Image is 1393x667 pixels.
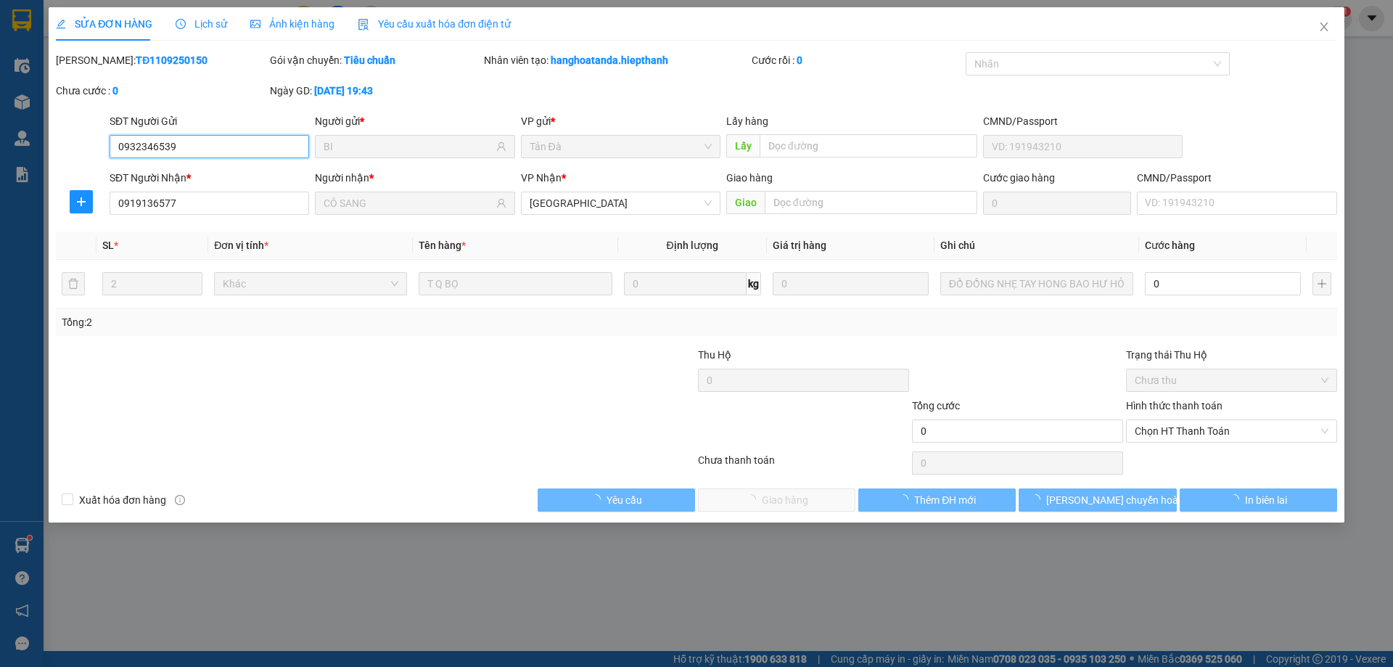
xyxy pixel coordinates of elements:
span: edit [56,19,66,29]
span: loading [591,494,607,504]
span: Khác [223,273,398,295]
span: clock-circle [176,19,186,29]
button: delete [62,272,85,295]
span: Giao [726,191,765,214]
label: Hình thức thanh toán [1126,400,1223,412]
div: Chưa thanh toán [696,452,911,478]
span: kg [747,272,761,295]
b: 0 [112,85,118,97]
div: Ngày GD: [270,83,481,99]
span: Lịch sử [176,18,227,30]
button: Yêu cầu [538,488,695,512]
span: loading [898,494,914,504]
span: Chọn HT Thanh Toán [1135,420,1328,442]
div: Chưa cước : [56,83,267,99]
span: Yêu cầu [607,492,642,508]
span: Tổng cước [912,400,960,412]
b: 0 [797,54,802,66]
span: Định lượng [667,240,718,251]
button: Giao hàng [698,488,855,512]
button: plus [70,190,93,213]
span: Xuất hóa đơn hàng [73,492,172,508]
b: TĐ1109250150 [136,54,207,66]
div: Nhân viên tạo: [484,52,749,68]
input: 0 [773,272,929,295]
span: Tân Châu [530,192,712,214]
div: Người nhận [315,170,514,186]
div: Gói vận chuyển: [270,52,481,68]
div: Tổng: 2 [62,314,538,330]
span: Thêm ĐH mới [914,492,976,508]
span: Giá trị hàng [773,240,826,251]
span: Đơn vị tính [214,240,268,251]
div: Cước rồi : [752,52,963,68]
span: [PERSON_NAME] chuyển hoàn [1046,492,1184,508]
span: SỬA ĐƠN HÀNG [56,18,152,30]
input: Ghi Chú [940,272,1133,295]
div: SĐT Người Gửi [110,113,309,129]
div: VP gửi [521,113,720,129]
b: hanghoatanda.hiepthanh [551,54,668,66]
span: plus [70,196,92,208]
span: picture [250,19,260,29]
div: CMND/Passport [983,113,1183,129]
span: VP Nhận [521,172,562,184]
span: Cước hàng [1145,240,1195,251]
div: [PERSON_NAME]: [56,52,267,68]
button: Close [1304,7,1344,48]
span: Tản Đà [530,136,712,157]
div: Người gửi [315,113,514,129]
span: Tên hàng [419,240,466,251]
span: loading [1030,494,1046,504]
input: Tên người gửi [324,139,493,155]
span: Lấy [726,134,760,157]
button: [PERSON_NAME] chuyển hoàn [1019,488,1176,512]
div: CMND/Passport [1137,170,1336,186]
button: In biên lai [1180,488,1337,512]
span: In biên lai [1245,492,1287,508]
input: Dọc đường [760,134,977,157]
input: Dọc đường [765,191,977,214]
input: VD: Bàn, Ghế [419,272,612,295]
b: [DATE] 19:43 [314,85,373,97]
div: SĐT Người Nhận [110,170,309,186]
span: Chưa thu [1135,369,1328,391]
label: Cước giao hàng [983,172,1055,184]
button: plus [1312,272,1331,295]
img: icon [358,19,369,30]
span: user [496,142,506,152]
span: info-circle [175,495,185,505]
input: Cước giao hàng [983,192,1131,215]
span: loading [1229,494,1245,504]
b: Tiêu chuẩn [344,54,395,66]
button: Thêm ĐH mới [858,488,1016,512]
span: Yêu cầu xuất hóa đơn điện tử [358,18,511,30]
input: VD: 191943210 [983,135,1183,158]
span: Lấy hàng [726,115,768,127]
input: Tên người nhận [324,195,493,211]
th: Ghi chú [934,232,1139,260]
div: Trạng thái Thu Hộ [1126,347,1337,363]
span: user [496,198,506,208]
span: Ảnh kiện hàng [250,18,334,30]
span: Giao hàng [726,172,773,184]
span: Thu Hộ [698,349,731,361]
span: close [1318,21,1330,33]
span: SL [102,240,114,251]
